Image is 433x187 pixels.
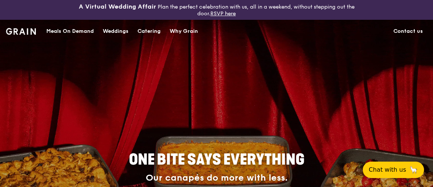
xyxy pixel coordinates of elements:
div: Our canapés do more with less. [82,173,351,183]
span: Chat with us [369,165,406,174]
span: 🦙 [409,165,418,174]
a: GrainGrain [6,19,36,42]
button: Chat with us🦙 [363,162,424,178]
div: Catering [137,20,161,43]
a: Weddings [98,20,133,43]
h3: A Virtual Wedding Affair [79,3,156,10]
a: Contact us [389,20,427,43]
div: Plan the perfect celebration with us, all in a weekend, without stepping out the door. [72,3,361,17]
span: ONE BITE SAYS EVERYTHING [129,151,304,169]
a: Why Grain [165,20,202,43]
a: Catering [133,20,165,43]
div: Why Grain [170,20,198,43]
img: Grain [6,28,36,35]
div: Meals On Demand [46,20,94,43]
div: Weddings [103,20,129,43]
a: RSVP here [210,10,236,17]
